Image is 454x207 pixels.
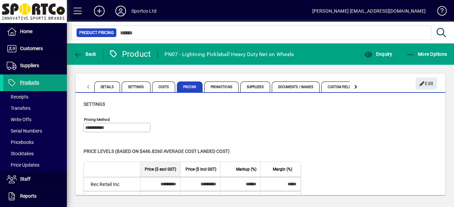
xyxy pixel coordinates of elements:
[419,78,434,89] span: Edit
[7,128,42,134] span: Serial Numbers
[84,117,110,122] mat-label: Pricing method
[152,81,176,92] span: Costs
[3,114,67,125] a: Write Offs
[3,148,67,159] a: Stocktakes
[7,94,28,99] span: Receipts
[273,166,292,173] span: Margin (%)
[20,193,36,199] span: Reports
[122,81,150,92] span: Settings
[177,81,203,92] span: Pricing
[3,91,67,102] a: Receipts
[363,48,394,60] button: Enquiry
[7,117,31,122] span: Write Offs
[204,81,239,92] span: Promotions
[145,166,176,173] span: Price ($ excl GST)
[20,176,30,182] span: Staff
[432,1,446,23] a: Knowledge Base
[240,81,270,92] span: Suppliers
[405,48,449,60] button: More Options
[7,151,34,156] span: Stocktakes
[186,166,216,173] span: Price ($ incl GST)
[74,51,96,57] span: Back
[110,5,131,17] button: Profile
[3,102,67,114] a: Transfers
[3,159,67,171] a: Price Updates
[131,6,156,16] div: Sportco Ltd
[84,177,140,191] td: Rec Retail Inc
[407,51,447,57] span: More Options
[7,106,30,111] span: Transfers
[3,23,67,40] a: Home
[79,29,114,36] span: Product Pricing
[236,166,256,173] span: Markup (%)
[20,63,39,68] span: Suppliers
[20,46,43,51] span: Customers
[84,191,140,205] td: Wholesale Exc
[109,49,151,59] div: Product
[3,137,67,148] a: Pricebooks
[312,6,426,16] div: [PERSON_NAME] [EMAIL_ADDRESS][DOMAIN_NAME]
[67,48,104,60] app-page-header-button: Back
[7,162,39,168] span: Price Updates
[164,49,294,60] div: PN07 - Lightning Pickleball Heavy Duty Net on Wheels
[3,57,67,74] a: Suppliers
[416,77,437,89] button: Edit
[94,81,120,92] span: Details
[364,51,392,57] span: Enquiry
[3,188,67,205] a: Reports
[3,171,67,188] a: Staff
[84,101,105,107] span: Settings
[72,48,98,60] button: Back
[20,29,32,34] span: Home
[84,149,230,154] span: Price levels (based on $446.8260 Average cost landed cost)
[3,40,67,57] a: Customers
[321,81,359,92] span: Custom Fields
[3,125,67,137] a: Serial Numbers
[272,81,320,92] span: Documents / Images
[89,5,110,17] button: Add
[7,140,34,145] span: Pricebooks
[20,80,39,85] span: Products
